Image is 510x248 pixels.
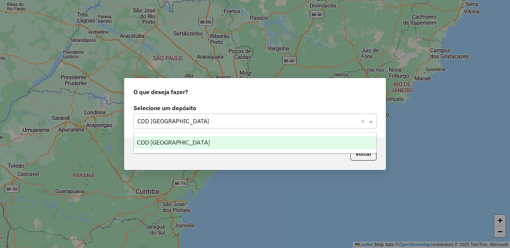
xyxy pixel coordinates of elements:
[133,132,377,154] ng-dropdown-panel: Options list
[133,103,377,112] label: Selecione um depósito
[350,146,377,161] button: Voltar
[133,87,188,96] span: O que deseja fazer?
[361,117,367,125] span: Clear all
[137,139,210,146] span: CDD [GEOGRAPHIC_DATA]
